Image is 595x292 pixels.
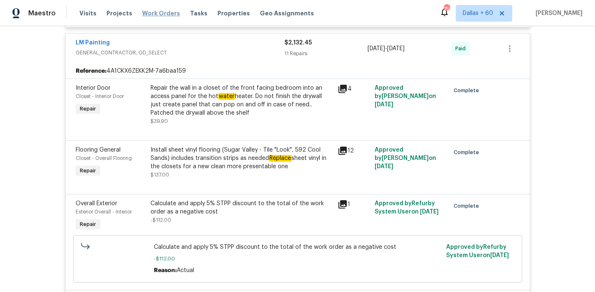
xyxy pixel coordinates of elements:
[76,201,117,206] span: Overall Exterior
[446,244,509,258] span: Approved by Refurby System User on
[79,9,96,17] span: Visits
[76,156,132,161] span: Closet - Overall Flooring
[76,67,106,75] b: Reference:
[269,155,291,162] em: Replace
[338,146,370,156] div: 12
[490,253,509,258] span: [DATE]
[284,49,368,58] div: 11 Repairs
[76,40,110,46] a: LM Painting
[420,209,439,215] span: [DATE]
[455,44,469,53] span: Paid
[77,220,99,228] span: Repair
[368,46,385,52] span: [DATE]
[218,93,235,100] em: water
[76,85,111,91] span: Interior Door
[375,201,439,215] span: Approved by Refurby System User on
[375,85,436,108] span: Approved by [PERSON_NAME] on
[77,167,99,175] span: Repair
[151,146,333,171] div: Install sheet vinyl flooring (Sugar Valley - Tile "Look", 592 Cool Sands) includes transition str...
[454,202,482,210] span: Complete
[28,9,56,17] span: Maestro
[151,218,171,223] span: -$112.00
[177,267,194,273] span: Actual
[375,147,436,169] span: Approved by [PERSON_NAME] on
[190,10,207,16] span: Tasks
[66,64,530,79] div: 4A1CKX6ZEKK2M-7a6baa159
[260,9,314,17] span: Geo Assignments
[76,94,124,99] span: Closet - Interior Door
[151,119,168,124] span: $39.90
[375,102,393,108] span: [DATE]
[151,199,333,216] div: Calculate and apply 5% STPP discount to the total of the work order as a negative cost
[151,172,169,177] span: $137.00
[106,9,132,17] span: Projects
[454,86,482,95] span: Complete
[142,9,180,17] span: Work Orders
[368,44,405,53] span: -
[338,84,370,94] div: 4
[76,49,284,57] span: GENERAL_CONTRACTOR, OD_SELECT
[217,9,250,17] span: Properties
[151,84,333,117] div: Repair the wall in a closet of the front facing bedroom into an access panel for the hot heater. ...
[338,199,370,209] div: 1
[154,255,441,263] span: -$112.00
[77,105,99,113] span: Repair
[463,9,493,17] span: Dallas + 60
[387,46,405,52] span: [DATE]
[76,209,132,214] span: Exterior Overall - Interior
[284,40,312,46] span: $2,132.45
[375,164,393,169] span: [DATE]
[154,267,177,273] span: Reason:
[76,147,121,153] span: Flooring General
[444,5,449,13] div: 759
[532,9,583,17] span: [PERSON_NAME]
[454,148,482,157] span: Complete
[154,243,441,251] span: Calculate and apply 5% STPP discount to the total of the work order as a negative cost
